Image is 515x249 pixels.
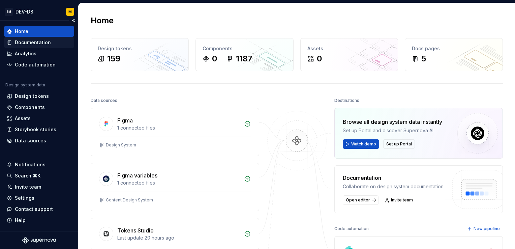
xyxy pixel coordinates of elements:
div: Assets [15,115,31,122]
div: Storybook stories [15,126,56,133]
div: Notifications [15,161,46,168]
div: Code automation [334,224,369,233]
a: Assets [4,113,74,124]
button: Contact support [4,204,74,215]
div: 5 [421,53,426,64]
div: Home [15,28,28,35]
div: 0 [212,53,217,64]
a: Documentation [4,37,74,48]
span: Open editor [346,197,370,203]
a: Figma variables1 connected filesContent Design System [91,163,259,211]
div: Design tokens [98,45,182,52]
div: Settings [15,195,34,201]
a: Analytics [4,48,74,59]
a: Figma1 connected filesDesign System [91,108,259,156]
a: Invite team [4,182,74,192]
div: Design system data [5,82,45,88]
div: Content Design System [106,197,153,203]
a: Home [4,26,74,37]
a: Open editor [343,195,378,205]
button: Collapse sidebar [69,16,78,25]
a: Settings [4,193,74,203]
div: Components [15,104,45,111]
button: Help [4,215,74,226]
div: Invite team [15,184,41,190]
div: Figma [117,116,133,124]
div: 0 [317,53,322,64]
svg: Supernova Logo [22,237,56,244]
div: Destinations [334,96,359,105]
div: DEV-DS [16,8,33,15]
div: Figma variables [117,171,157,179]
div: Tokens Studio [117,226,154,234]
a: Components [4,102,74,113]
div: Search ⌘K [15,172,40,179]
div: SM [5,8,13,16]
h2: Home [91,15,114,26]
a: Assets0 [300,38,398,71]
span: Set up Portal [386,141,412,147]
a: Invite team [383,195,416,205]
div: Data sources [91,96,117,105]
div: Docs pages [412,45,496,52]
a: Design tokens [4,91,74,102]
div: 1 connected files [117,124,240,131]
button: New pipeline [465,224,503,233]
div: 1187 [236,53,252,64]
div: Code automation [15,61,56,68]
button: Set up Portal [383,139,415,149]
div: Contact support [15,206,53,213]
div: Assets [307,45,391,52]
div: Data sources [15,137,46,144]
div: Design tokens [15,93,49,100]
div: Components [203,45,286,52]
span: Watch demo [351,141,376,147]
button: Search ⌘K [4,170,74,181]
a: Docs pages5 [405,38,503,71]
div: Collaborate on design system documentation. [343,183,445,190]
a: Design tokens159 [91,38,189,71]
span: New pipeline [474,226,500,231]
div: Documentation [343,174,445,182]
div: 1 connected files [117,179,240,186]
div: Documentation [15,39,51,46]
div: Design System [106,142,136,148]
button: Notifications [4,159,74,170]
span: Invite team [391,197,413,203]
button: SMDEV-DSM [1,4,77,19]
div: 159 [107,53,120,64]
div: Analytics [15,50,36,57]
a: Components01187 [195,38,294,71]
div: Last update 20 hours ago [117,234,240,241]
a: Storybook stories [4,124,74,135]
div: M [68,9,72,15]
a: Data sources [4,135,74,146]
button: Watch demo [343,139,379,149]
div: Help [15,217,26,224]
div: Browse all design system data instantly [343,118,442,126]
div: Set up Portal and discover Supernova AI. [343,127,442,134]
a: Code automation [4,59,74,70]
